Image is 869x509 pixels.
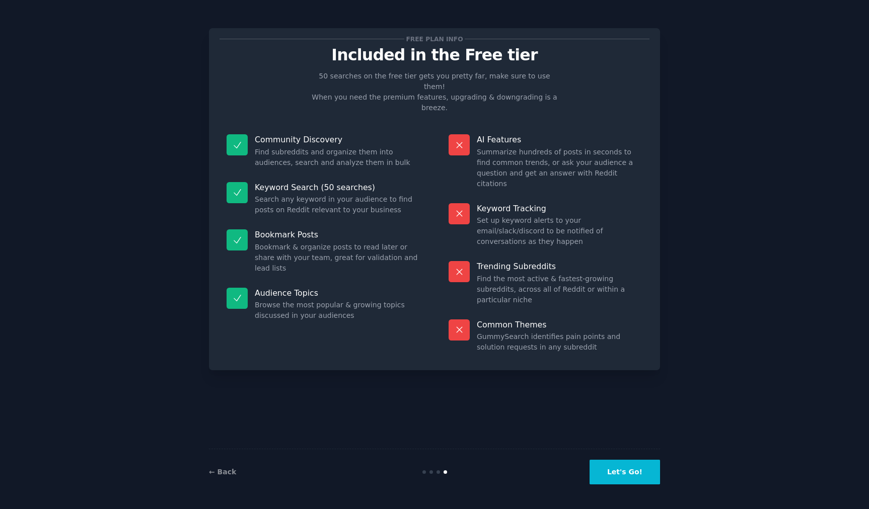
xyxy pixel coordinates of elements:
[255,134,420,145] p: Community Discovery
[308,71,561,113] p: 50 searches on the free tier gets you pretty far, make sure to use them! When you need the premiu...
[255,147,420,168] dd: Find subreddits and organize them into audiences, search and analyze them in bulk
[477,261,642,272] p: Trending Subreddits
[255,242,420,274] dd: Bookmark & organize posts to read later or share with your team, great for validation and lead lists
[404,34,465,44] span: Free plan info
[255,300,420,321] dd: Browse the most popular & growing topics discussed in your audiences
[255,229,420,240] p: Bookmark Posts
[477,134,642,145] p: AI Features
[477,203,642,214] p: Keyword Tracking
[477,274,642,305] dd: Find the most active & fastest-growing subreddits, across all of Reddit or within a particular niche
[255,194,420,215] dd: Search any keyword in your audience to find posts on Reddit relevant to your business
[477,147,642,189] dd: Summarize hundreds of posts in seconds to find common trends, or ask your audience a question and...
[477,319,642,330] p: Common Themes
[255,182,420,193] p: Keyword Search (50 searches)
[477,215,642,247] dd: Set up keyword alerts to your email/slack/discord to be notified of conversations as they happen
[477,331,642,353] dd: GummySearch identifies pain points and solution requests in any subreddit
[220,46,649,64] p: Included in the Free tier
[255,288,420,298] p: Audience Topics
[209,468,236,476] a: ← Back
[590,460,660,484] button: Let's Go!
